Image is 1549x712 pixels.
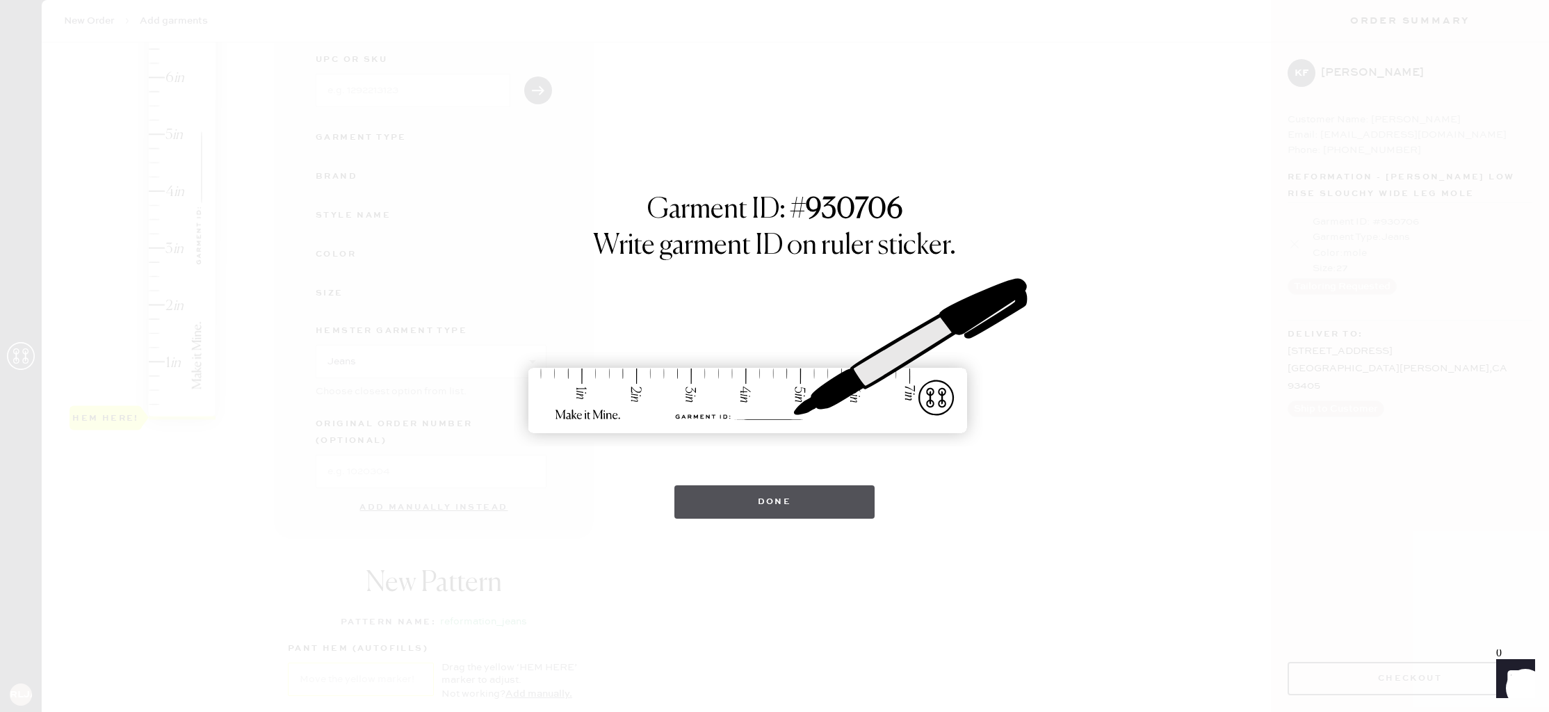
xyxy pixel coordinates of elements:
strong: 930706 [806,196,902,224]
h1: Write garment ID on ruler sticker. [593,229,956,263]
h1: Garment ID: # [647,193,902,229]
button: Done [674,485,875,519]
img: ruler-sticker-sharpie.svg [514,242,1035,471]
iframe: Front Chat [1483,649,1543,709]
